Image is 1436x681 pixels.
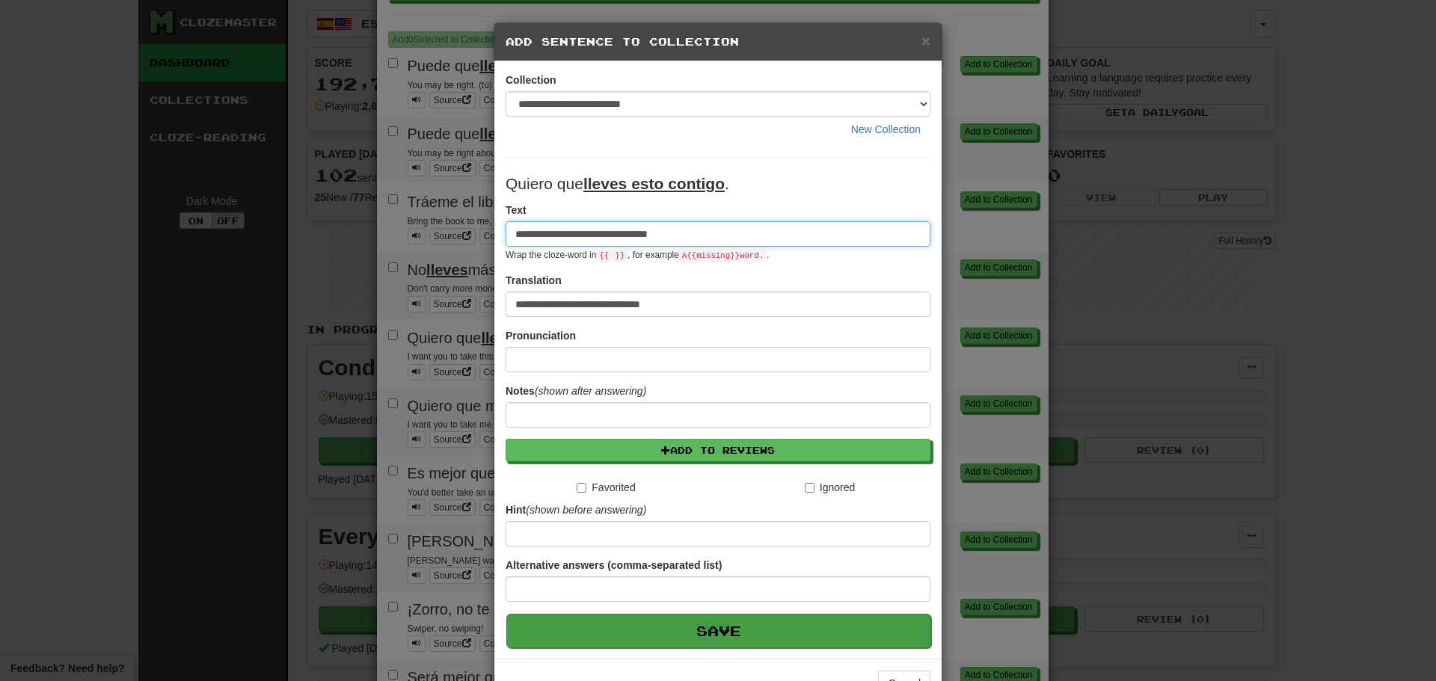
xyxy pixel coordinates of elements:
[535,385,646,397] em: (shown after answering)
[506,273,562,288] label: Translation
[506,328,576,343] label: Pronunciation
[506,203,527,218] label: Text
[506,73,556,87] label: Collection
[612,250,628,262] code: }}
[506,34,930,49] h5: Add Sentence to Collection
[596,250,612,262] code: {{
[506,614,931,648] button: Save
[506,502,646,517] label: Hint
[506,173,930,195] p: Quiero que .
[679,250,767,262] code: A {{ missing }} word.
[506,250,769,260] small: Wrap the cloze-word in , for example .
[841,117,930,142] button: New Collection
[805,483,814,493] input: Ignored
[921,33,930,49] button: Close
[577,483,586,493] input: Favorited
[506,383,646,398] label: Notes
[506,439,930,461] button: Add to Reviews
[577,480,635,495] label: Favorited
[805,480,855,495] label: Ignored
[526,504,646,516] em: (shown before answering)
[506,558,722,573] label: Alternative answers (comma-separated list)
[921,32,930,49] span: ×
[583,175,725,192] u: lleves esto contigo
